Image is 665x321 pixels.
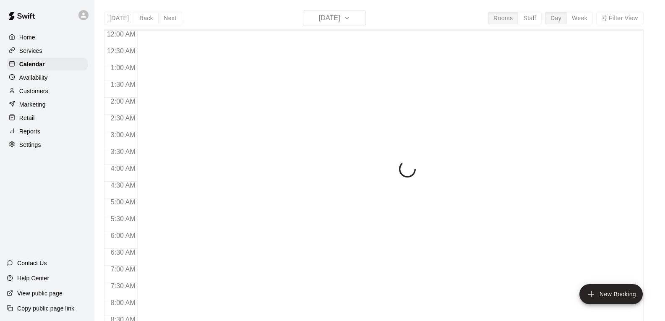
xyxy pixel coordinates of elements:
[109,148,138,155] span: 3:30 AM
[109,299,138,306] span: 8:00 AM
[579,284,643,304] button: add
[109,249,138,256] span: 6:30 AM
[109,182,138,189] span: 4:30 AM
[19,127,40,136] p: Reports
[109,115,138,122] span: 2:30 AM
[109,282,138,290] span: 7:30 AM
[109,232,138,239] span: 6:00 AM
[109,98,138,105] span: 2:00 AM
[17,289,63,298] p: View public page
[19,141,41,149] p: Settings
[7,125,88,138] a: Reports
[7,71,88,84] a: Availability
[7,85,88,97] a: Customers
[7,98,88,111] a: Marketing
[109,131,138,138] span: 3:00 AM
[17,259,47,267] p: Contact Us
[7,138,88,151] a: Settings
[17,304,74,313] p: Copy public page link
[109,81,138,88] span: 1:30 AM
[109,266,138,273] span: 7:00 AM
[19,60,45,68] p: Calendar
[19,114,35,122] p: Retail
[19,47,42,55] p: Services
[7,31,88,44] a: Home
[19,33,35,42] p: Home
[17,274,49,282] p: Help Center
[109,215,138,222] span: 5:30 AM
[7,44,88,57] a: Services
[19,100,46,109] p: Marketing
[19,87,48,95] p: Customers
[105,31,138,38] span: 12:00 AM
[109,64,138,71] span: 1:00 AM
[109,165,138,172] span: 4:00 AM
[19,73,48,82] p: Availability
[105,47,138,55] span: 12:30 AM
[109,198,138,206] span: 5:00 AM
[7,58,88,70] a: Calendar
[7,112,88,124] a: Retail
